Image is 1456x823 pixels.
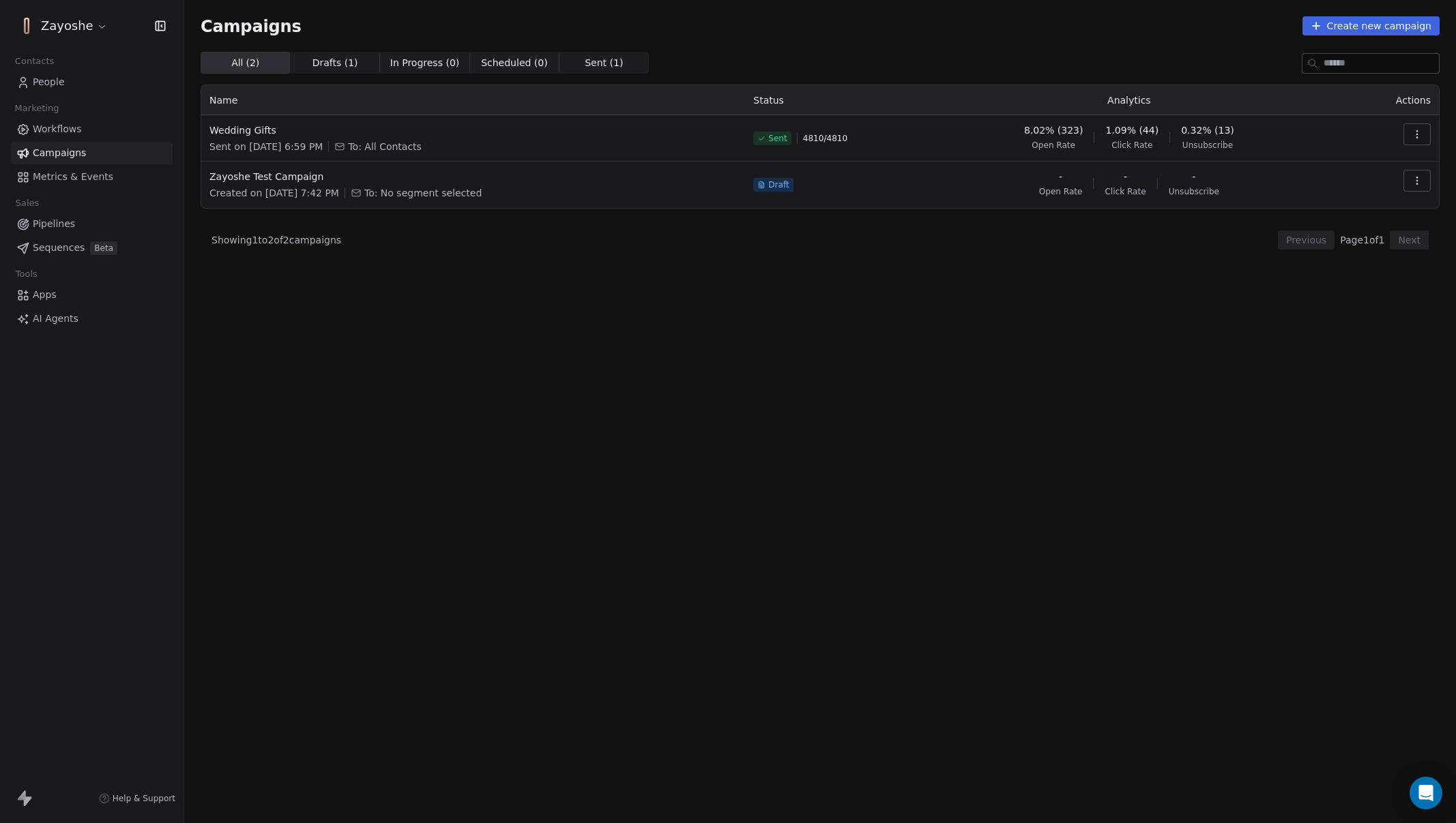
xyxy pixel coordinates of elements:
[1278,230,1335,250] button: Previous
[212,233,341,247] span: Showing 1 to 2 of 2 campaigns
[1105,186,1146,197] span: Click Rate
[33,217,75,231] span: Pipelines
[33,241,85,255] span: Sequences
[33,75,65,89] span: People
[10,193,45,213] span: Sales
[33,312,78,326] span: AI Agents
[1410,777,1442,809] div: Open Intercom Messenger
[11,166,173,188] a: Metrics & Events
[1302,16,1440,35] button: Create new campaign
[390,56,460,70] span: In Progress ( 0 )
[209,140,323,153] span: Sent on [DATE] 6:59 PM
[1105,123,1159,137] span: 1.09% (44)
[10,264,43,284] span: Tools
[11,213,173,235] a: Pipelines
[19,18,35,34] img: zayoshe_logo@2x-300x51-1.png
[481,56,548,70] span: Scheduled ( 0 )
[9,51,60,72] span: Contacts
[11,284,173,306] a: Apps
[1169,186,1219,197] span: Unsubscribe
[1390,230,1429,250] button: Next
[916,85,1342,115] th: Analytics
[1032,140,1075,151] span: Open Rate
[1181,123,1234,137] span: 0.32% (13)
[113,793,175,804] span: Help & Support
[348,140,421,153] span: To: All Contacts
[1182,140,1233,151] span: Unsubscribe
[41,17,93,35] span: Zayoshe
[745,85,916,115] th: Status
[1039,186,1083,197] span: Open Rate
[768,179,789,190] span: Draft
[9,98,65,119] span: Marketing
[90,241,117,255] span: Beta
[1192,170,1195,183] span: -
[364,186,482,200] span: To: No segment selected
[1342,85,1439,115] th: Actions
[16,14,111,38] button: Zayoshe
[768,133,787,144] span: Sent
[1340,233,1384,247] span: Page 1 of 1
[201,85,745,115] th: Name
[99,793,175,804] a: Help & Support
[11,118,173,140] a: Workflows
[33,288,57,302] span: Apps
[1024,123,1083,137] span: 8.02% (323)
[803,133,847,144] span: 4810 / 4810
[585,56,623,70] span: Sent ( 1 )
[1111,140,1152,151] span: Click Rate
[209,186,339,200] span: Created on [DATE] 7:42 PM
[11,71,173,93] a: People
[1059,170,1062,183] span: -
[33,146,86,160] span: Campaigns
[11,237,173,259] a: SequencesBeta
[11,142,173,164] a: Campaigns
[1124,170,1127,183] span: -
[33,170,113,184] span: Metrics & Events
[11,308,173,330] a: AI Agents
[33,122,82,136] span: Workflows
[312,56,358,70] span: Drafts ( 1 )
[201,16,302,35] span: Campaigns
[209,123,737,137] span: Wedding Gifts
[209,170,737,183] span: Zayoshe Test Campaign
